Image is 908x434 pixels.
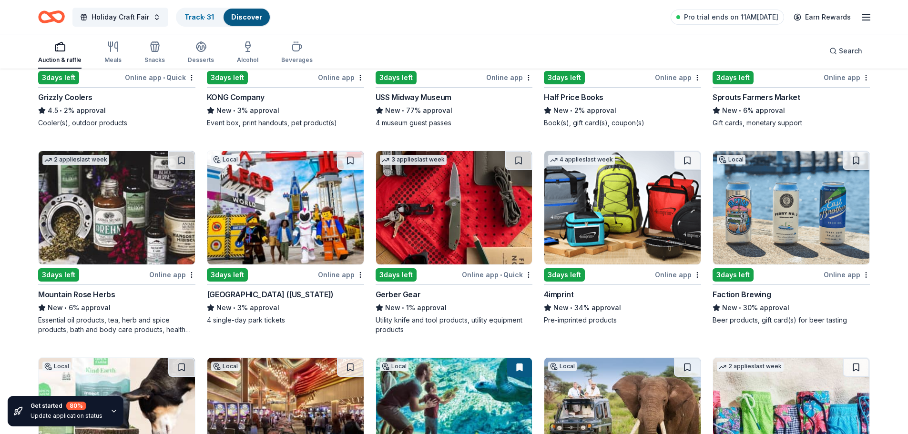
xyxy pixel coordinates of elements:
img: Image for Faction Brewing [713,151,869,264]
span: New [385,105,400,116]
div: Faction Brewing [713,289,771,300]
span: Holiday Craft Fair [92,11,149,23]
a: Image for Mountain Rose Herbs2 applieslast week3days leftOnline appMountain Rose HerbsNew•6% appr... [38,151,195,334]
div: 4 single-day park tickets [207,315,364,325]
div: Gift cards, monetary support [713,118,870,128]
div: 3 days left [376,268,417,282]
a: Earn Rewards [788,9,857,26]
div: 30% approval [713,302,870,313]
div: Online app [318,269,364,281]
div: Utility knife and tool products, utility equipment products [376,315,533,334]
div: 3 days left [38,268,79,282]
div: 3 days left [38,71,79,84]
div: Book(s), gift card(s), coupon(s) [544,118,701,128]
div: Essential oil products, tea, herb and spice products, bath and body care products, health supplem... [38,315,195,334]
img: Image for Gerber Gear [376,151,532,264]
div: Local [717,155,745,164]
span: • [60,107,62,114]
div: Online app [655,71,701,83]
div: Local [211,362,240,371]
span: • [739,107,742,114]
div: Beverages [281,56,313,64]
div: 80 % [66,402,86,410]
div: Online app [824,269,870,281]
div: Online app Quick [462,269,532,281]
span: New [553,105,569,116]
span: New [553,302,569,313]
span: • [571,107,573,114]
div: Auction & raffle [38,56,82,64]
span: • [163,74,165,81]
span: New [722,302,737,313]
a: Discover [231,13,262,21]
div: 4 applies last week [548,155,615,165]
span: New [385,302,400,313]
div: 3 days left [713,268,754,282]
button: Alcohol [237,37,258,69]
span: • [500,271,502,279]
div: 4imprint [544,289,573,300]
div: Local [211,155,240,164]
div: Local [42,362,71,371]
span: Pro trial ends on 11AM[DATE] [684,11,778,23]
div: 3 applies last week [380,155,447,165]
div: Online app [318,71,364,83]
div: USS Midway Museum [376,91,451,103]
div: 3 days left [713,71,754,84]
span: • [402,304,404,312]
div: KONG Company [207,91,265,103]
div: Online app [655,269,701,281]
div: 3 days left [544,71,585,84]
div: Alcohol [237,56,258,64]
span: New [722,105,737,116]
img: Image for Mountain Rose Herbs [39,151,195,264]
img: Image for 4imprint [544,151,701,264]
span: New [216,302,232,313]
a: Image for Gerber Gear3 applieslast week3days leftOnline app•QuickGerber GearNew•1% approvalUtilit... [376,151,533,334]
span: Search [839,45,862,57]
a: Home [38,6,65,28]
a: Image for LEGOLAND Resort (California)Local3days leftOnline app[GEOGRAPHIC_DATA] ([US_STATE])New•... [207,151,364,325]
span: New [216,105,232,116]
div: 3 days left [376,71,417,84]
div: 1% approval [376,302,533,313]
span: • [64,304,67,312]
div: Beer products, gift card(s) for beer tasting [713,315,870,325]
span: • [571,304,573,312]
div: 2% approval [38,105,195,116]
div: Online app [486,71,532,83]
div: 6% approval [713,105,870,116]
div: Local [380,362,408,371]
button: Snacks [144,37,165,69]
span: • [402,107,404,114]
span: New [48,302,63,313]
div: Local [548,362,577,371]
button: Auction & raffle [38,37,82,69]
span: • [739,304,742,312]
div: 4 museum guest passes [376,118,533,128]
button: Holiday Craft Fair [72,8,168,27]
div: 6% approval [38,302,195,313]
button: Desserts [188,37,214,69]
div: Meals [104,56,122,64]
div: [GEOGRAPHIC_DATA] ([US_STATE]) [207,289,334,300]
div: 3 days left [544,268,585,282]
span: • [233,304,235,312]
span: • [233,107,235,114]
div: 2% approval [544,105,701,116]
div: 2 applies last week [717,362,784,372]
div: Cooler(s), outdoor products [38,118,195,128]
button: Meals [104,37,122,69]
div: Grizzly Coolers [38,91,92,103]
div: Half Price Books [544,91,603,103]
a: Track· 31 [184,13,214,21]
div: Sprouts Farmers Market [713,91,800,103]
img: Image for LEGOLAND Resort (California) [207,151,364,264]
div: 3 days left [207,71,248,84]
div: 3 days left [207,268,248,282]
div: Mountain Rose Herbs [38,289,115,300]
div: Gerber Gear [376,289,421,300]
div: 2 applies last week [42,155,109,165]
div: 77% approval [376,105,533,116]
div: Snacks [144,56,165,64]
